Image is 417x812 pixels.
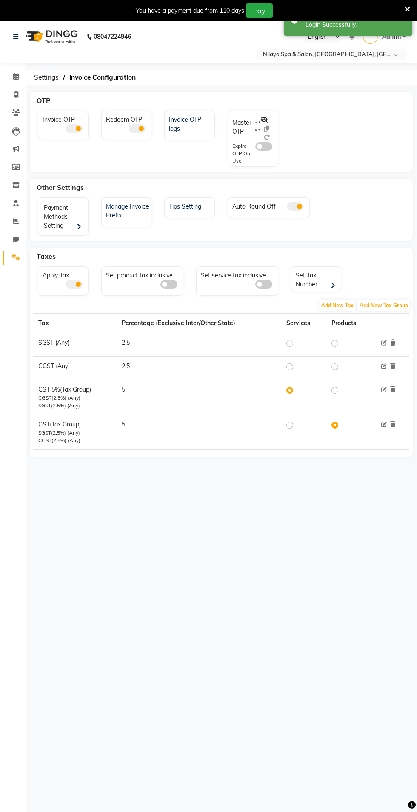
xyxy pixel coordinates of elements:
[363,29,378,44] img: Admin
[326,313,373,333] th: Products
[281,313,326,333] th: Services
[40,113,88,133] div: Invoice OTP
[33,333,117,356] td: SGST (Any)
[40,200,88,235] div: Payment Methods Setting
[33,415,117,449] td: GST
[246,3,273,18] button: Pay
[136,6,244,15] div: You have a payment due from 110 days
[230,200,309,211] div: Auto Round Off
[117,380,281,415] td: 5
[38,429,111,437] div: SGST(2.5%) (Any)
[60,386,91,393] span: (Tax Group)
[167,200,214,211] div: Tips Setting
[117,415,281,449] td: 5
[232,142,255,165] div: Expire OTP On Use
[167,113,214,133] div: Invoice OTP logs
[232,118,251,136] label: Master OTP
[319,300,356,311] span: Add New Tax
[94,25,131,49] b: 08047224946
[117,313,281,333] th: Percentage (Exclusive Inter/Other State)
[22,25,80,49] img: logo
[165,200,214,211] a: Tips Setting
[165,113,214,133] a: Invoice OTP logs
[199,269,278,289] div: Set service tax inclusive
[38,437,111,444] div: CGST(2.5%) (Any)
[33,356,117,380] td: CGST (Any)
[38,402,111,409] div: SGST(2.5%) (Any)
[357,301,411,309] a: Add New Tax Group
[117,356,281,380] td: 2.5
[38,394,111,402] div: CGST(2.5%) (Any)
[318,301,357,309] a: Add New Tax
[40,269,88,289] div: Apply Tax
[104,113,151,133] div: Redeem OTP
[306,20,406,29] div: Login Successfully.
[50,420,81,428] span: (Tax Group)
[357,300,410,311] span: Add New Tax Group
[382,32,401,41] span: Admin
[65,70,140,85] span: Invoice Configuration
[104,269,183,289] div: Set product tax inclusive
[294,269,341,291] div: Set Tax Number
[33,380,117,415] td: GST 5%
[33,313,117,333] th: Tax
[104,200,151,220] div: Manage Invoice Prefix
[30,70,63,85] span: Settings
[102,200,151,220] a: Manage Invoice Prefix
[117,333,281,356] td: 2.5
